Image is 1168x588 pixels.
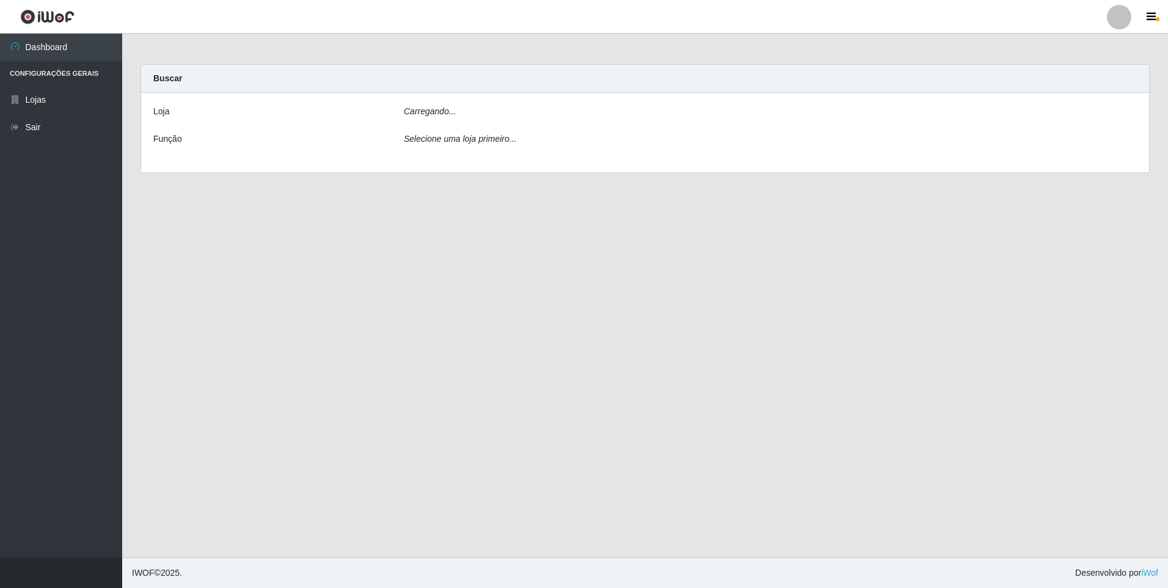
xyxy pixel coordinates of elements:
span: © 2025 . [132,567,182,579]
img: CoreUI Logo [20,9,75,24]
strong: Buscar [153,73,182,83]
i: Carregando... [404,106,456,116]
label: Loja [153,105,169,118]
span: Desenvolvido por [1075,567,1158,579]
label: Função [153,133,182,145]
span: IWOF [132,568,155,578]
i: Selecione uma loja primeiro... [404,134,516,144]
a: iWof [1141,568,1158,578]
